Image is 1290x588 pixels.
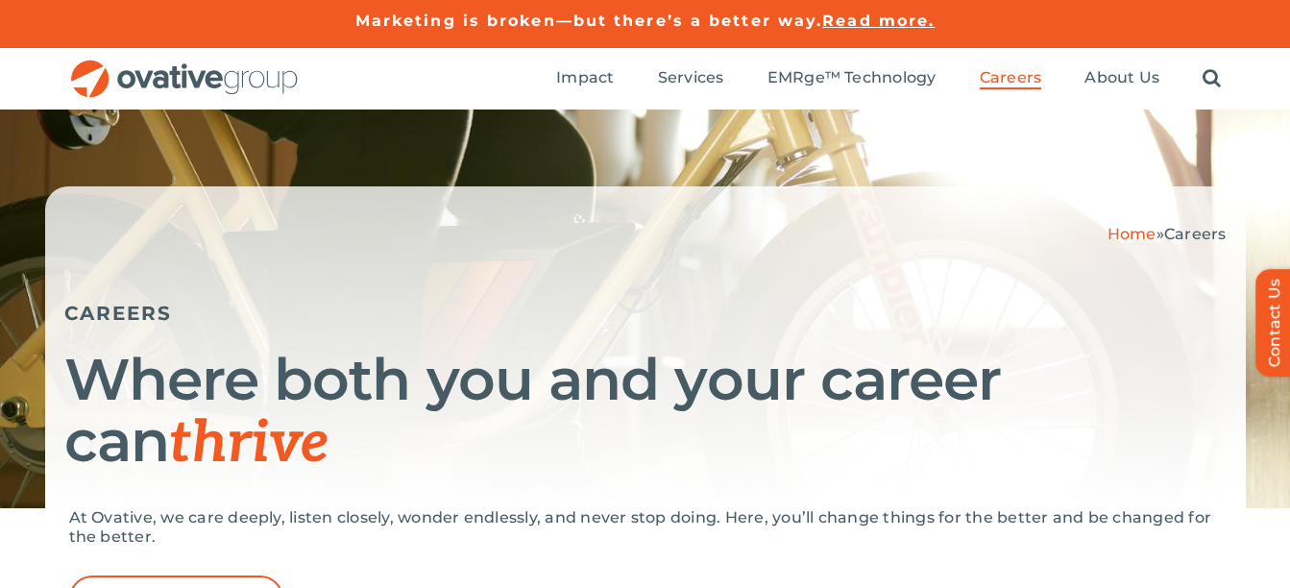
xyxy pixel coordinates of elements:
[1107,225,1156,243] a: Home
[1107,225,1227,243] span: »
[1084,68,1159,89] a: About Us
[69,508,1222,547] p: At Ovative, we care deeply, listen closely, wonder endlessly, and never stop doing. Here, you’ll ...
[980,68,1042,89] a: Careers
[1203,68,1221,89] a: Search
[556,68,614,87] span: Impact
[980,68,1042,87] span: Careers
[767,68,937,87] span: EMRge™ Technology
[767,68,937,89] a: EMRge™ Technology
[1164,225,1227,243] span: Careers
[169,409,329,478] span: thrive
[658,68,724,87] span: Services
[556,48,1221,110] nav: Menu
[64,349,1227,475] h1: Where both you and your career can
[64,302,1227,325] h5: CAREERS
[556,68,614,89] a: Impact
[69,58,300,76] a: OG_Full_horizontal_RGB
[355,12,823,30] a: Marketing is broken—but there’s a better way.
[822,12,935,30] a: Read more.
[1084,68,1159,87] span: About Us
[658,68,724,89] a: Services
